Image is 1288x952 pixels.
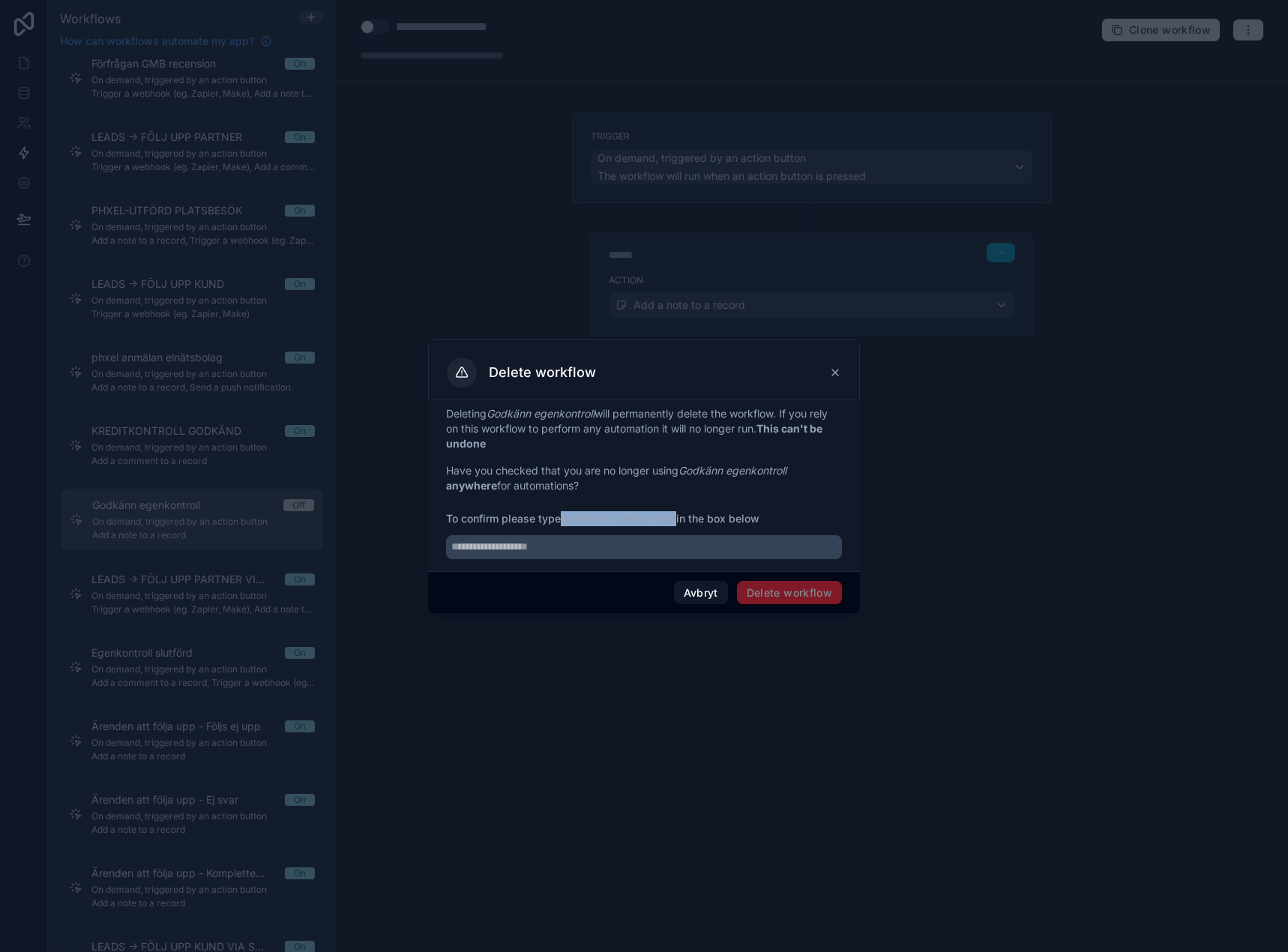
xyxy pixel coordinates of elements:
span: To confirm please type in the box below [446,511,842,526]
p: Have you checked that you are no longer using for automations? [446,463,842,493]
strong: anywhere [446,479,497,492]
strong: This can't be undone [446,422,822,450]
em: Godkänn egenkontroll [487,407,595,420]
strong: Godkänn egenkontroll [561,512,676,525]
button: Avbryt [674,581,728,605]
h3: Delete workflow [489,364,596,382]
p: Deleting will permanently delete the workflow. If you rely on this workflow to perform any automa... [446,406,842,451]
em: Godkänn egenkontroll [678,464,786,477]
